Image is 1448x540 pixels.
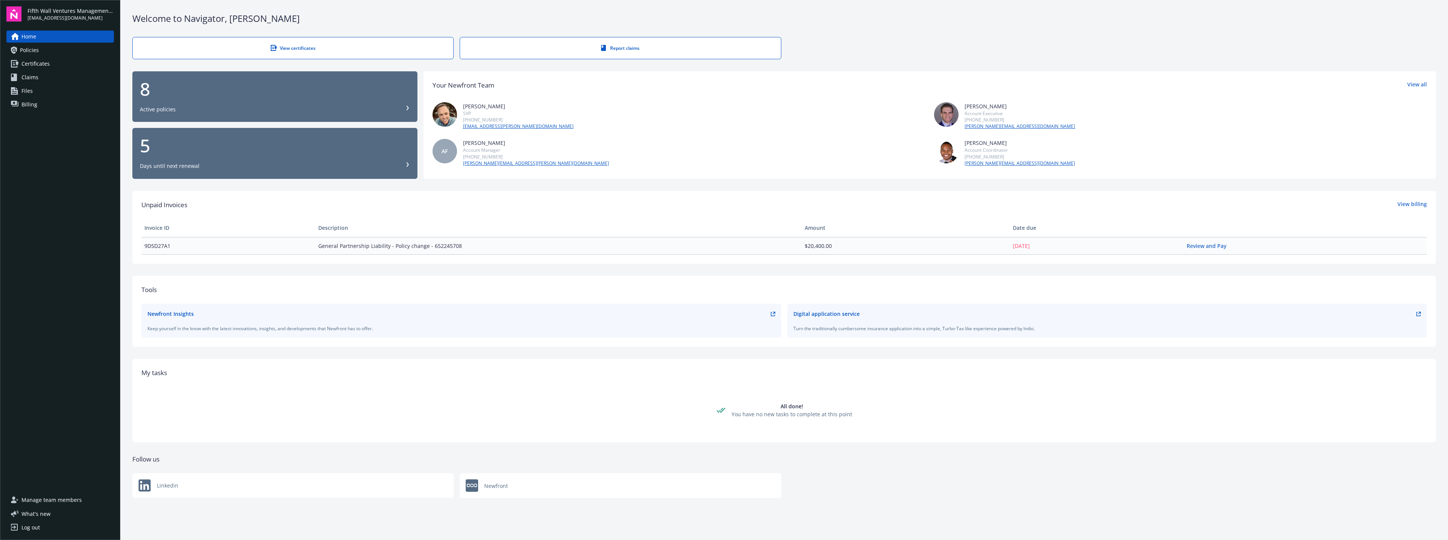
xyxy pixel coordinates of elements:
[802,219,1010,237] th: Amount
[132,473,454,498] a: Newfront logoLinkedin
[463,147,609,153] div: Account Manager
[28,6,114,22] button: Fifth Wall Ventures Management LLC[EMAIL_ADDRESS][DOMAIN_NAME]
[318,242,799,250] span: General Partnership Liability - Policy change - 652245708
[147,325,775,332] div: Keep yourself in the know with the latest innovations, insights, and developments that Newfront h...
[6,6,21,22] img: navigator-logo.svg
[793,310,860,318] div: Digital application service
[140,162,199,170] div: Days until next renewal
[793,325,1421,332] div: Turn the traditionally cumbersome insurance application into a simple, Turbo-Tax like experience ...
[6,98,114,111] a: Billing
[21,98,37,111] span: Billing
[132,128,417,179] button: 5Days until next renewal
[460,37,781,59] a: Report claims
[1407,80,1427,90] a: View all
[28,15,114,22] span: [EMAIL_ADDRESS][DOMAIN_NAME]
[6,494,114,506] a: Manage team members
[442,147,448,155] span: AF
[433,80,494,90] div: Your Newfront Team
[141,368,1427,378] div: My tasks
[965,110,1075,117] div: Account Executive
[140,80,410,98] div: 8
[965,123,1075,130] a: [PERSON_NAME][EMAIL_ADDRESS][DOMAIN_NAME]
[21,71,38,83] span: Claims
[132,37,454,59] a: View certificates
[475,45,765,51] div: Report claims
[132,454,1436,464] div: Follow us
[460,473,781,498] a: Newfront logoNewfront
[732,410,852,418] div: You have no new tasks to complete at this point
[148,45,438,51] div: View certificates
[6,31,114,43] a: Home
[965,154,1075,160] div: [PHONE_NUMBER]
[463,102,574,110] div: [PERSON_NAME]
[934,102,959,127] img: photo
[463,160,609,167] a: [PERSON_NAME][EMAIL_ADDRESS][PERSON_NAME][DOMAIN_NAME]
[21,58,50,70] span: Certificates
[132,12,1436,25] div: Welcome to Navigator , [PERSON_NAME]
[132,473,454,498] div: Linkedin
[934,139,959,163] img: photo
[466,479,478,492] img: Newfront logo
[6,58,114,70] a: Certificates
[21,85,33,97] span: Files
[6,71,114,83] a: Claims
[141,237,315,254] td: 9D5D27A1
[141,285,1427,295] div: Tools
[20,44,39,56] span: Policies
[460,473,781,498] div: Newfront
[6,44,114,56] a: Policies
[6,85,114,97] a: Files
[21,510,51,518] span: What ' s new
[21,522,40,534] div: Log out
[21,31,36,43] span: Home
[433,102,457,127] img: photo
[732,402,852,410] div: All done!
[315,219,802,237] th: Description
[463,154,609,160] div: [PHONE_NUMBER]
[965,102,1075,110] div: [PERSON_NAME]
[463,110,574,117] div: SVP
[1397,200,1427,210] a: View billing
[132,71,417,122] button: 8Active policies
[965,160,1075,167] a: [PERSON_NAME][EMAIL_ADDRESS][DOMAIN_NAME]
[965,147,1075,153] div: Account Coordinator
[965,117,1075,123] div: [PHONE_NUMBER]
[463,123,574,130] a: [EMAIL_ADDRESS][PERSON_NAME][DOMAIN_NAME]
[1010,219,1184,237] th: Date due
[6,510,63,518] button: What's new
[28,7,114,15] span: Fifth Wall Ventures Management LLC
[802,237,1010,254] td: $20,400.00
[463,117,574,123] div: [PHONE_NUMBER]
[141,219,315,237] th: Invoice ID
[138,479,151,492] img: Newfront logo
[140,137,410,155] div: 5
[141,200,187,210] span: Unpaid Invoices
[147,310,194,318] div: Newfront Insights
[463,139,609,147] div: [PERSON_NAME]
[965,139,1075,147] div: [PERSON_NAME]
[21,494,82,506] span: Manage team members
[140,106,176,113] div: Active policies
[1010,237,1184,254] td: [DATE]
[1187,242,1232,249] a: Review and Pay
